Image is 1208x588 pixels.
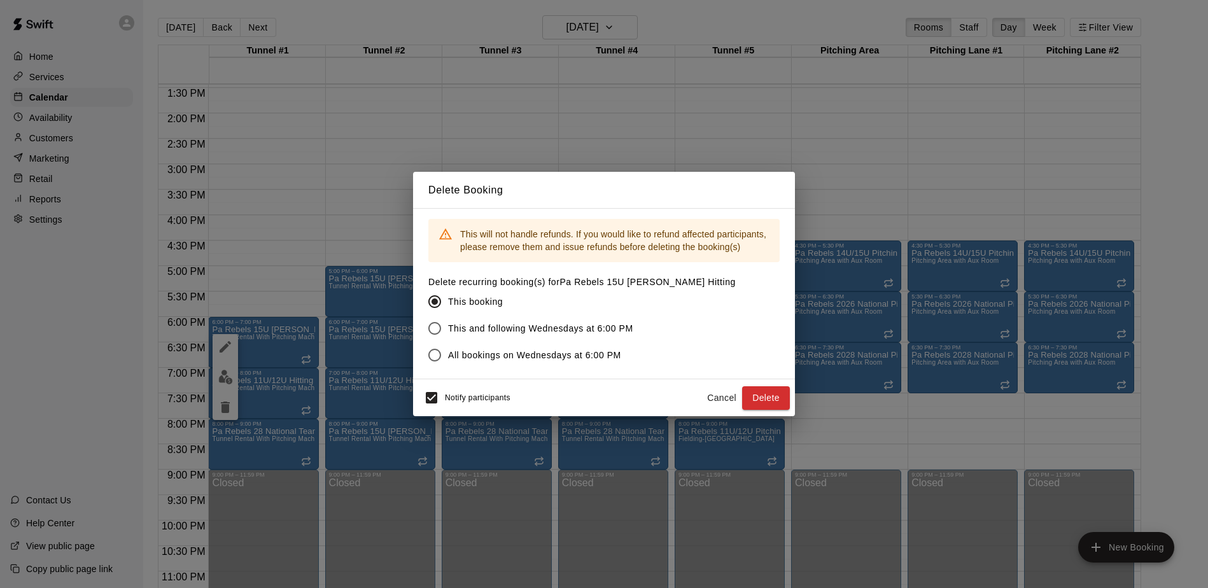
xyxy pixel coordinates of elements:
[428,276,736,288] label: Delete recurring booking(s) for Pa Rebels 15U [PERSON_NAME] Hitting
[701,386,742,410] button: Cancel
[448,322,633,335] span: This and following Wednesdays at 6:00 PM
[445,394,510,403] span: Notify participants
[460,223,769,258] div: This will not handle refunds. If you would like to refund affected participants, please remove th...
[413,172,795,209] h2: Delete Booking
[742,386,790,410] button: Delete
[448,349,621,362] span: All bookings on Wednesdays at 6:00 PM
[448,295,503,309] span: This booking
